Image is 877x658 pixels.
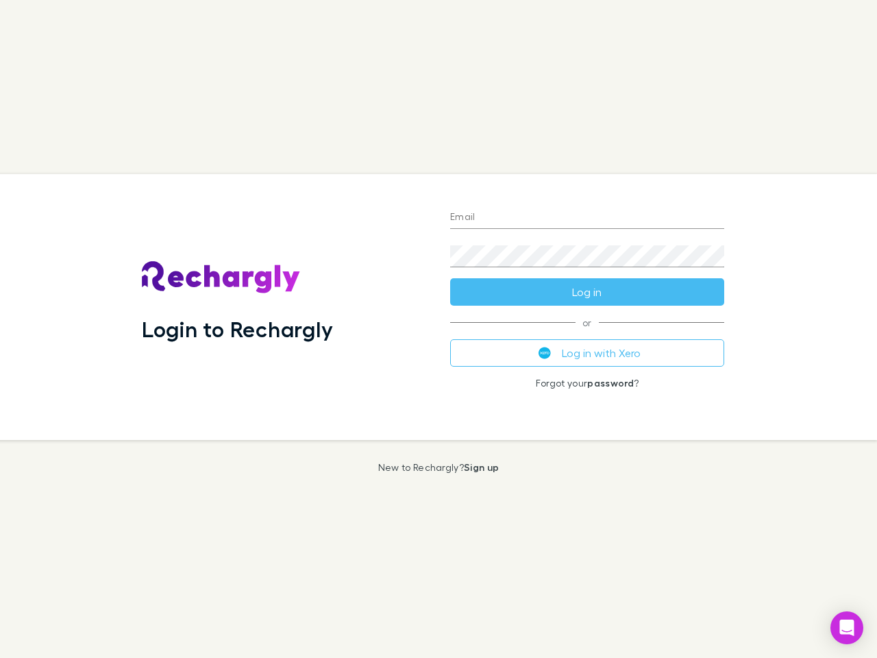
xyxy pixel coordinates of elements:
a: Sign up [464,461,499,473]
img: Rechargly's Logo [142,261,301,294]
div: Open Intercom Messenger [830,611,863,644]
span: or [450,322,724,323]
a: password [587,377,634,389]
img: Xero's logo [539,347,551,359]
p: New to Rechargly? [378,462,499,473]
h1: Login to Rechargly [142,316,333,342]
button: Log in [450,278,724,306]
button: Log in with Xero [450,339,724,367]
p: Forgot your ? [450,378,724,389]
